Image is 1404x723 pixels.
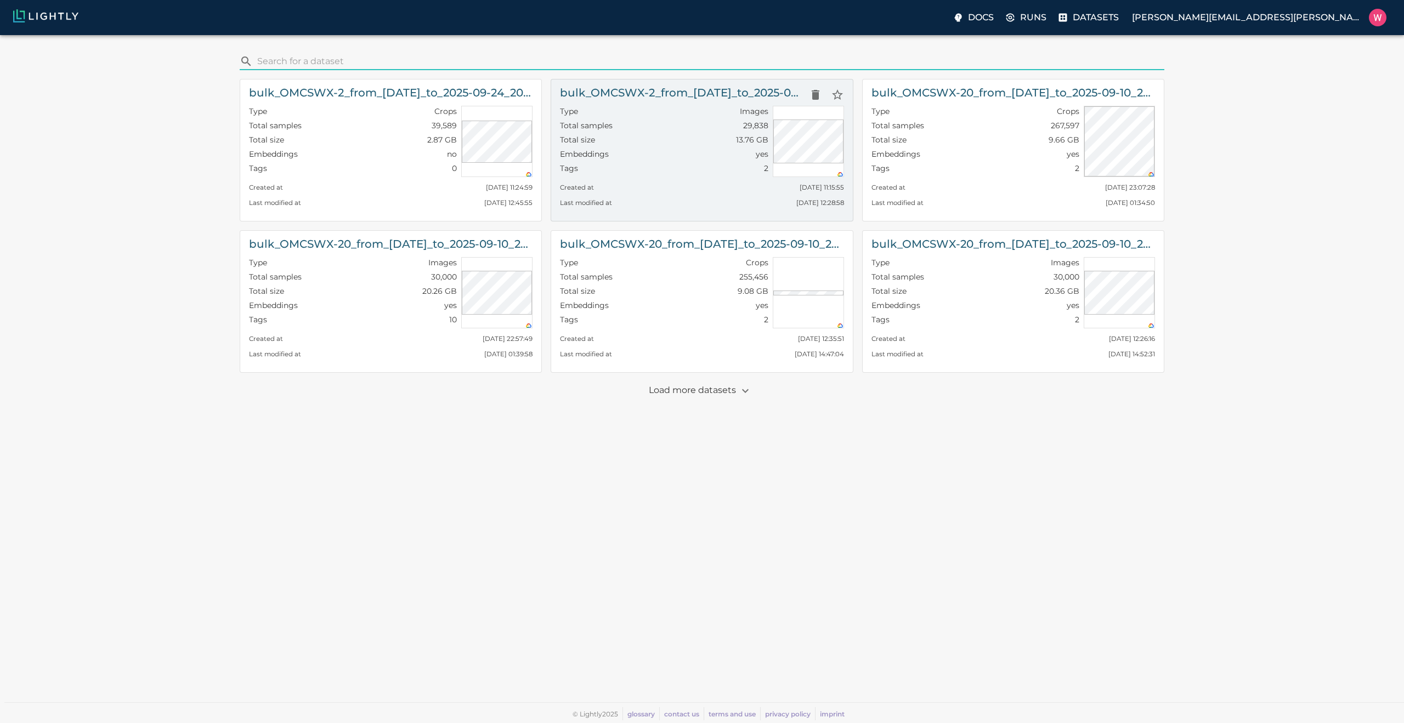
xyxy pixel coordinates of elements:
[871,286,907,297] p: Total size
[746,257,768,268] p: Crops
[257,53,1159,70] input: search
[709,710,756,718] a: terms and use
[627,710,655,718] a: glossary
[764,163,768,174] p: 2
[1003,8,1051,27] label: Runs
[444,300,457,311] p: yes
[240,79,542,221] a: bulk_OMCSWX-2_from_[DATE]_to_2025-09-24_2025-09-28_18-04-58-crops-bounding_boxTypeCropsTotal samp...
[743,120,768,131] p: 29,838
[1067,300,1079,311] p: yes
[13,9,78,22] img: Lightly
[249,350,301,358] small: Last modified at
[871,149,920,160] p: Embeddings
[560,300,609,311] p: Embeddings
[486,184,533,191] small: [DATE] 11:24:59
[560,106,578,117] p: Type
[560,350,612,358] small: Last modified at
[483,335,533,343] small: [DATE] 22:57:49
[871,300,920,311] p: Embeddings
[560,134,595,145] p: Total size
[871,335,905,343] small: Created at
[560,163,578,174] p: Tags
[1049,134,1079,145] p: 9.66 GB
[1075,314,1079,325] p: 2
[871,134,907,145] p: Total size
[249,335,283,343] small: Created at
[1045,286,1079,297] p: 20.36 GB
[551,79,853,221] a: bulk_OMCSWX-2_from_[DATE]_to_2025-09-24_2025-09-28_18-04-58Delete datasetStar datasetTypeImagesTo...
[950,8,998,27] a: Docs
[1128,5,1391,30] label: [PERSON_NAME][EMAIL_ADDRESS][PERSON_NAME]William Maio
[805,84,826,106] button: Delete dataset
[871,84,1155,101] h6: bulk_OMCSWX-20_from_2025-09-08_to_2025-09-10_2025-09-15_05-41-59-crops-bounding_box
[1057,106,1079,117] p: Crops
[795,350,844,358] small: [DATE] 14:47:04
[796,199,844,207] small: [DATE] 12:28:58
[1075,163,1079,174] p: 2
[1051,120,1079,131] p: 267,597
[871,314,890,325] p: Tags
[740,106,768,117] p: Images
[249,300,298,311] p: Embeddings
[764,314,768,325] p: 2
[738,286,768,297] p: 9.08 GB
[826,84,848,106] button: Star dataset
[249,314,267,325] p: Tags
[862,230,1164,373] a: bulk_OMCSWX-20_from_[DATE]_to_2025-09-10_2025-09-11_19-11-39TypeImagesTotal samples30,000Total si...
[1106,199,1155,207] small: [DATE] 01:34:50
[756,300,768,311] p: yes
[240,230,542,373] a: bulk_OMCSWX-20_from_[DATE]_to_2025-09-10_2025-09-15_05-41-59TypeImagesTotal samples30,000Total si...
[560,235,843,253] h6: bulk_OMCSWX-20_from_2025-09-08_to_2025-09-10_2025-09-11_19-11-39-crops-bounding_box
[968,11,994,24] p: Docs
[798,335,844,343] small: [DATE] 12:35:51
[871,106,890,117] p: Type
[249,134,284,145] p: Total size
[1073,11,1119,24] p: Datasets
[664,710,699,718] a: contact us
[560,271,613,282] p: Total samples
[871,120,924,131] p: Total samples
[427,134,457,145] p: 2.87 GB
[820,710,845,718] a: imprint
[249,84,533,101] h6: bulk_OMCSWX-2_from_2025-09-23_to_2025-09-24_2025-09-28_18-04-58-crops-bounding_box
[560,199,612,207] small: Last modified at
[871,199,924,207] small: Last modified at
[560,120,613,131] p: Total samples
[249,163,267,174] p: Tags
[1020,11,1046,24] p: Runs
[560,314,578,325] p: Tags
[249,271,302,282] p: Total samples
[560,257,578,268] p: Type
[1109,335,1155,343] small: [DATE] 12:26:16
[432,120,457,131] p: 39,589
[800,184,844,191] small: [DATE] 11:15:55
[449,314,457,325] p: 10
[249,286,284,297] p: Total size
[739,271,768,282] p: 255,456
[1369,9,1386,26] img: William Maio
[862,79,1164,221] a: bulk_OMCSWX-20_from_[DATE]_to_2025-09-10_2025-09-15_05-41-59-crops-bounding_boxTypeCropsTotal sam...
[249,149,298,160] p: Embeddings
[249,184,283,191] small: Created at
[447,149,457,160] p: no
[871,163,890,174] p: Tags
[434,106,457,117] p: Crops
[1105,184,1155,191] small: [DATE] 23:07:28
[1108,350,1155,358] small: [DATE] 14:52:31
[484,350,533,358] small: [DATE] 01:39:58
[1055,8,1123,27] label: Datasets
[428,257,457,268] p: Images
[560,286,595,297] p: Total size
[249,257,267,268] p: Type
[560,149,609,160] p: Embeddings
[649,382,755,400] p: Load more datasets
[1051,257,1079,268] p: Images
[560,84,804,101] h6: bulk_OMCSWX-2_from_2025-09-23_to_2025-09-24_2025-09-28_18-04-58
[560,335,594,343] small: Created at
[560,184,594,191] small: Created at
[1132,11,1365,24] p: [PERSON_NAME][EMAIL_ADDRESS][PERSON_NAME]
[249,120,302,131] p: Total samples
[249,106,267,117] p: Type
